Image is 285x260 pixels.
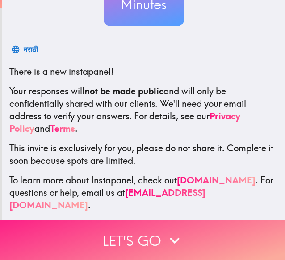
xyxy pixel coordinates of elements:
[24,43,38,56] div: मराठी
[50,123,75,134] a: Terms
[84,85,163,97] b: not be made public
[9,174,278,211] p: To learn more about Instapanel, check out . For questions or help, email us at .
[9,187,205,211] a: [EMAIL_ADDRESS][DOMAIN_NAME]
[9,142,278,167] p: This invite is exclusively for you, please do not share it. Complete it soon because spots are li...
[9,110,240,134] a: Privacy Policy
[9,41,42,58] button: मराठी
[9,66,113,77] span: There is a new instapanel!
[177,175,256,186] a: [DOMAIN_NAME]
[9,85,278,135] p: Your responses will and will only be confidentially shared with our clients. We'll need your emai...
